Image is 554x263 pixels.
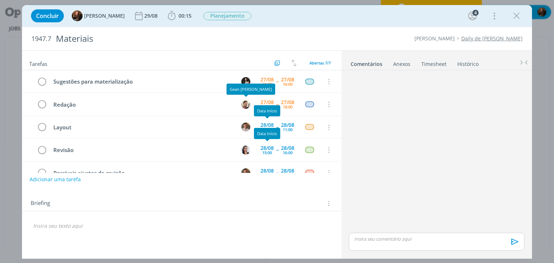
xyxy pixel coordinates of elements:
[179,12,192,19] span: 00:15
[472,10,479,16] div: 4
[50,123,234,132] div: Layout
[31,199,50,208] span: Briefing
[29,173,81,186] button: Adicionar uma tarefa
[31,35,51,43] span: 1947.7
[260,122,274,128] div: 28/08
[241,167,251,178] button: T
[276,125,278,130] span: --
[276,102,278,107] span: --
[276,170,278,175] span: --
[260,77,274,82] div: 27/08
[260,168,274,173] div: 28/08
[241,144,251,155] button: C
[260,100,274,105] div: 27/08
[203,12,252,21] button: Planejamento
[241,99,251,110] button: G
[254,128,280,139] div: Data Início
[281,122,294,128] div: 28/08
[84,13,125,18] span: [PERSON_NAME]
[281,168,294,173] div: 28/08
[50,146,234,155] div: Revisão
[262,151,272,155] div: 15:00
[393,61,410,68] div: Anexos
[421,57,447,68] a: Timesheet
[241,122,251,133] button: T
[260,146,274,151] div: 28/08
[53,30,315,48] div: Materiais
[283,128,293,131] div: 11:00
[291,60,296,66] img: arrow-down-up.svg
[72,10,83,21] img: T
[414,35,455,42] a: [PERSON_NAME]
[31,9,64,22] button: Concluir
[72,10,125,21] button: T[PERSON_NAME]
[50,169,234,178] div: Possíveis ajustes de revisão
[254,105,280,116] div: Data Início
[50,77,234,86] div: Sugestões para materialização
[36,13,59,19] span: Concluir
[281,77,294,82] div: 27/08
[461,35,523,42] a: Daily de [PERSON_NAME]
[22,5,532,259] div: dialog
[166,10,193,22] button: 00:15
[203,12,251,20] span: Planejamento
[241,100,250,109] img: G
[457,57,479,68] a: Histórico
[50,100,234,109] div: Redação
[283,82,293,86] div: 16:00
[283,105,293,109] div: 18:00
[262,105,272,109] div: 17:15
[241,77,250,86] img: C
[283,151,293,155] div: 16:00
[241,122,250,131] img: T
[144,13,159,18] div: 29/08
[276,147,278,152] span: --
[230,87,272,92] div: Gean [PERSON_NAME]
[467,10,478,22] button: 4
[281,146,294,151] div: 28/08
[262,82,272,86] div: 15:00
[241,146,250,155] img: C
[29,59,47,67] span: Tarefas
[276,79,278,84] span: --
[309,60,331,66] span: Abertas 7/7
[350,57,383,68] a: Comentários
[241,76,251,87] button: C
[241,168,250,177] img: T
[281,100,294,105] div: 27/08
